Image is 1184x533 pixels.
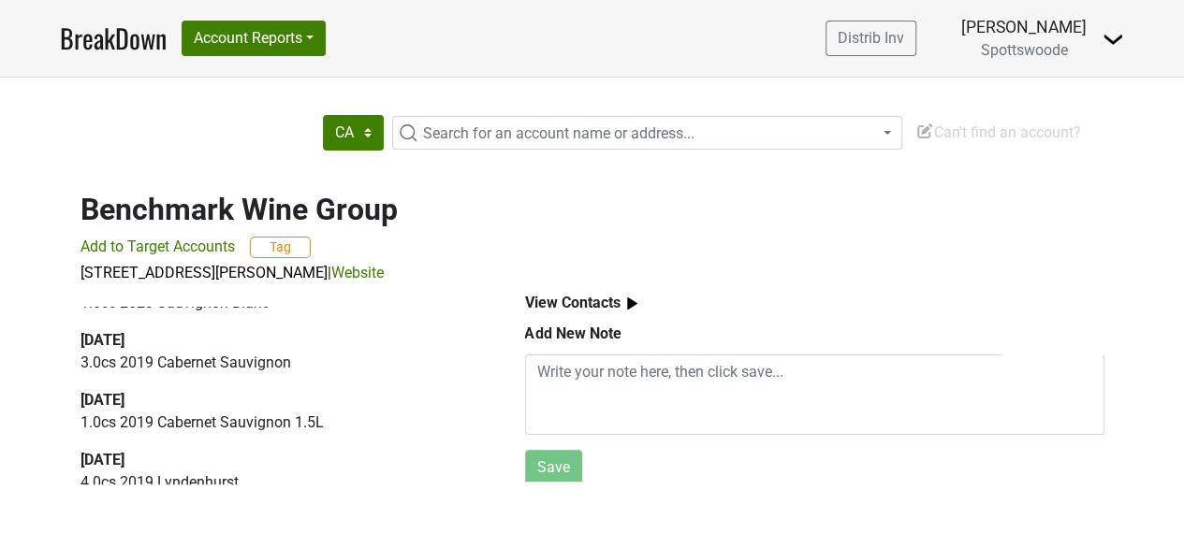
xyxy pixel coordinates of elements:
div: [DATE] [80,449,482,471]
a: BreakDown [60,19,167,58]
button: Tag [250,237,311,258]
span: Add to Target Accounts [80,238,235,255]
div: [PERSON_NAME] [961,15,1087,39]
h2: Benchmark Wine Group [80,192,1104,227]
b: Add New Note [525,324,621,342]
p: 3.0 cs 2019 Cabernet Sauvignon [80,352,482,374]
span: Spottswoode [981,41,1068,59]
p: 1.0 cs 2019 Cabernet Sauvignon 1.5L [80,411,482,434]
img: Dropdown Menu [1102,28,1124,50]
span: Search for an account name or address... [423,124,694,142]
p: | [80,262,1104,284]
div: [DATE] [80,389,482,411]
a: Website [331,264,384,281]
span: Can't find an account? [915,123,1081,141]
p: 4.0 cs 2019 Lyndenhurst [80,471,482,494]
img: Edit [915,122,934,140]
img: arrow_right.svg [621,292,644,315]
div: [DATE] [80,329,482,352]
button: Save [525,450,582,485]
button: Account Reports [182,21,326,56]
a: [STREET_ADDRESS][PERSON_NAME] [80,264,328,281]
a: Distrib Inv [826,21,916,56]
b: View Contacts [525,294,621,311]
